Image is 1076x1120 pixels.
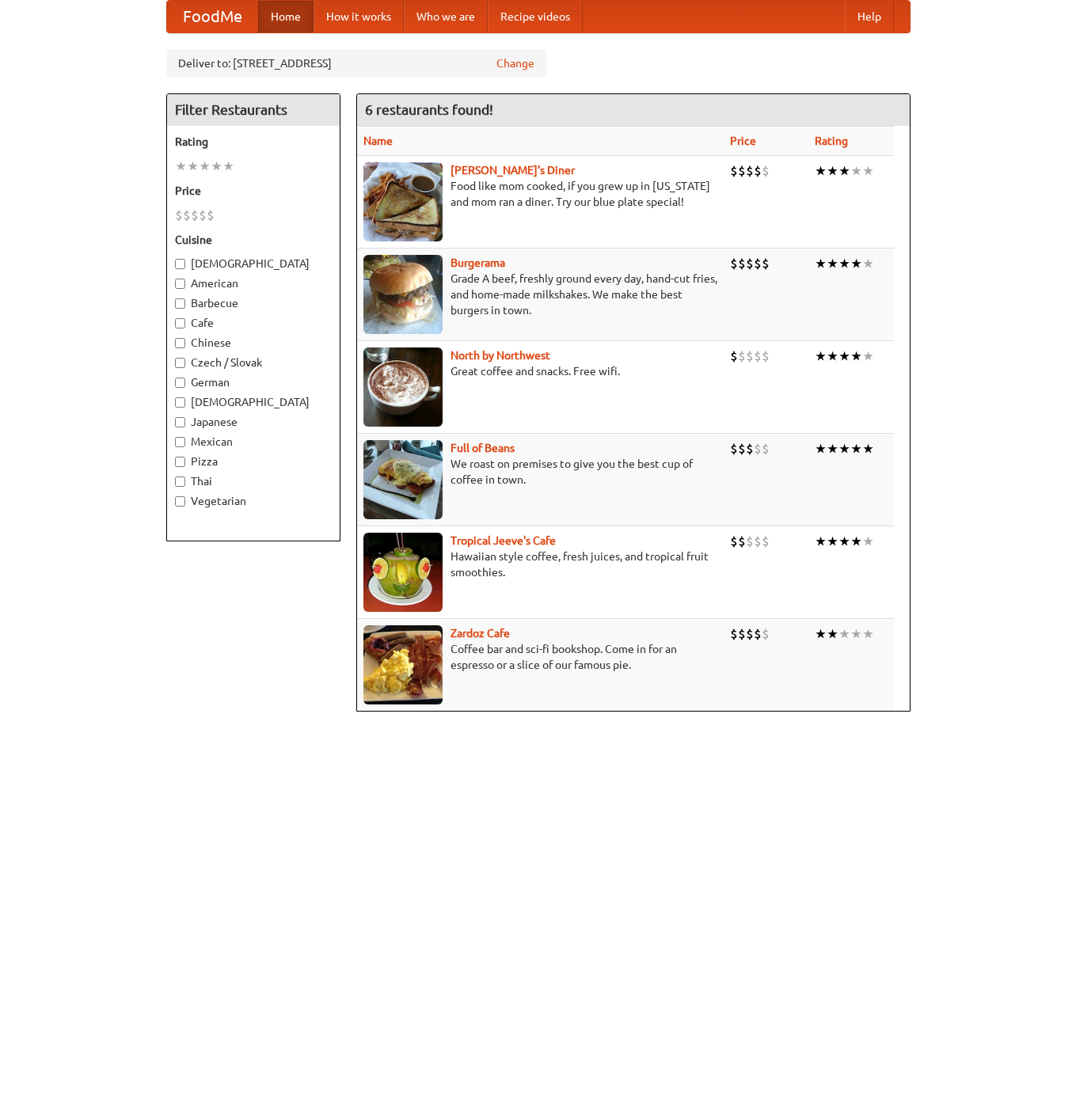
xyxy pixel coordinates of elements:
[451,534,556,547] a: Tropical Jeeve's Cafe
[850,625,862,643] li: ★
[746,625,754,643] li: $
[175,158,187,175] li: ★
[488,1,583,32] a: Recipe videos
[754,255,762,272] li: $
[754,440,762,457] li: $
[175,457,185,467] input: Pizza
[850,347,862,365] li: ★
[815,135,848,147] a: Rating
[754,625,762,643] li: $
[730,135,756,147] a: Price
[451,442,515,454] a: Full of Beans
[451,349,550,362] a: North by Northwest
[258,1,314,32] a: Home
[746,347,754,365] li: $
[211,158,222,175] li: ★
[827,533,838,550] li: ★
[496,55,534,71] a: Change
[862,162,874,180] li: ★
[746,440,754,457] li: $
[363,549,717,580] p: Hawaiian style coffee, fresh juices, and tropical fruit smoothies.
[175,496,185,507] input: Vegetarian
[363,347,443,427] img: north.jpg
[738,162,746,180] li: $
[762,625,770,643] li: $
[762,162,770,180] li: $
[838,625,850,643] li: ★
[175,473,332,489] label: Thai
[730,625,738,643] li: $
[175,437,185,447] input: Mexican
[167,94,340,126] h4: Filter Restaurants
[730,347,738,365] li: $
[175,207,183,224] li: $
[746,255,754,272] li: $
[815,162,827,180] li: ★
[175,358,185,368] input: Czech / Slovak
[175,378,185,388] input: German
[762,533,770,550] li: $
[363,440,443,519] img: beans.jpg
[222,158,234,175] li: ★
[175,414,332,430] label: Japanese
[175,394,332,410] label: [DEMOGRAPHIC_DATA]
[191,207,199,224] li: $
[754,347,762,365] li: $
[815,440,827,457] li: ★
[363,533,443,612] img: jeeves.jpg
[175,374,332,390] label: German
[404,1,488,32] a: Who we are
[850,162,862,180] li: ★
[175,397,185,408] input: [DEMOGRAPHIC_DATA]
[363,456,717,488] p: We roast on premises to give you the best cup of coffee in town.
[862,347,874,365] li: ★
[363,162,443,241] img: sallys.jpg
[738,440,746,457] li: $
[815,625,827,643] li: ★
[451,627,510,640] a: Zardoz Cafe
[363,135,393,147] a: Name
[827,255,838,272] li: ★
[175,493,332,509] label: Vegetarian
[730,162,738,180] li: $
[175,279,185,289] input: American
[199,158,211,175] li: ★
[754,162,762,180] li: $
[845,1,894,32] a: Help
[175,183,332,199] h5: Price
[738,625,746,643] li: $
[746,533,754,550] li: $
[838,440,850,457] li: ★
[175,315,332,331] label: Cafe
[363,178,717,210] p: Food like mom cooked, if you grew up in [US_STATE] and mom ran a diner. Try our blue plate special!
[363,255,443,334] img: burgerama.jpg
[363,271,717,318] p: Grade A beef, freshly ground every day, hand-cut fries, and home-made milkshakes. We make the bes...
[207,207,215,224] li: $
[365,102,493,117] ng-pluralize: 6 restaurants found!
[175,417,185,427] input: Japanese
[175,355,332,370] label: Czech / Slovak
[862,533,874,550] li: ★
[862,440,874,457] li: ★
[363,625,443,704] img: zardoz.jpg
[175,134,332,150] h5: Rating
[175,434,332,450] label: Mexican
[754,533,762,550] li: $
[838,533,850,550] li: ★
[175,335,332,351] label: Chinese
[815,255,827,272] li: ★
[363,363,717,379] p: Great coffee and snacks. Free wifi.
[850,533,862,550] li: ★
[451,256,505,269] a: Burgerama
[838,347,850,365] li: ★
[850,440,862,457] li: ★
[762,440,770,457] li: $
[827,162,838,180] li: ★
[730,440,738,457] li: $
[730,533,738,550] li: $
[738,347,746,365] li: $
